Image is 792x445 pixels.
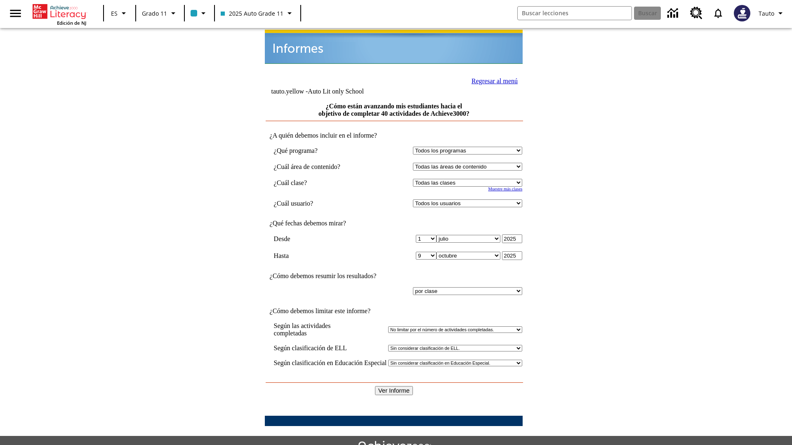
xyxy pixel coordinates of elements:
a: Regresar al menú [471,77,518,84]
a: Centro de recursos, Se abrirá en una pestaña nueva. [685,2,707,24]
td: Según las actividades completadas [274,322,387,337]
input: Ver Informe [375,386,413,395]
span: Tauto [759,9,774,18]
nobr: Auto Lit only School [308,88,364,95]
td: Según clasificación en Educación Especial [274,359,387,367]
td: ¿Qué fechas debemos mirar? [266,220,523,227]
td: ¿Cuál clase? [274,179,366,187]
a: Centro de información [662,2,685,25]
td: ¿Cómo debemos resumir los resultados? [266,272,523,280]
button: Abrir el menú lateral [3,1,28,26]
td: Según clasificación de ELL [274,344,387,352]
button: El color de la clase es azul claro. Cambiar el color de la clase. [187,6,212,21]
span: ES [111,9,118,18]
td: ¿Cuál usuario? [274,199,366,207]
img: header [265,30,523,64]
button: Perfil/Configuración [755,6,789,21]
span: Edición de NJ [57,20,86,26]
td: ¿Cómo debemos limitar este informe? [266,307,523,315]
td: tauto.yellow - [271,88,422,95]
td: Hasta [274,251,366,260]
img: Avatar [734,5,750,21]
td: ¿Qué programa? [274,147,366,155]
span: 2025 Auto Grade 11 [221,9,283,18]
a: Muestre más clases [488,187,522,191]
button: Lenguaje: ES, Selecciona un idioma [106,6,133,21]
span: Grado 11 [142,9,167,18]
button: Clase: 2025 Auto Grade 11, Selecciona una clase [217,6,298,21]
input: Buscar campo [518,7,632,20]
td: ¿A quién debemos incluir en el informe? [266,132,523,139]
td: Desde [274,234,366,243]
div: Portada [33,2,86,26]
button: Grado: Grado 11, Elige un grado [139,6,181,21]
nobr: ¿Cuál área de contenido? [274,163,340,170]
a: ¿Cómo están avanzando mis estudiantes hacia el objetivo de completar 40 actividades de Achieve3000? [318,103,469,117]
a: Notificaciones [707,2,729,24]
button: Escoja un nuevo avatar [729,2,755,24]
